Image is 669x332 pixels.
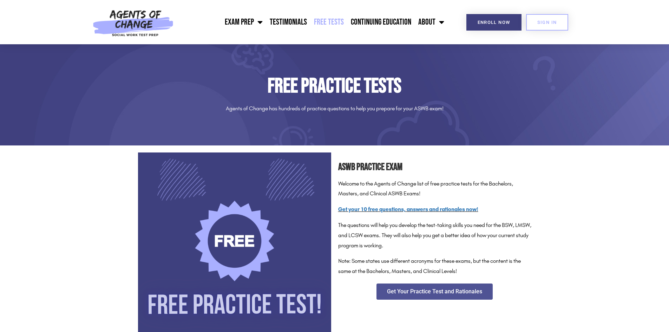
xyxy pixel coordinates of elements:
span: Get Your Practice Test and Rationales [387,289,482,294]
a: Free Tests [310,13,347,31]
a: Exam Prep [221,13,266,31]
h1: Free Practice Tests [138,76,531,97]
p: Welcome to the Agents of Change list of free practice tests for the Bachelors, Masters, and Clini... [338,179,531,199]
a: SIGN IN [526,14,568,31]
p: The questions will help you develop the test-taking skills you need for the BSW, LMSW, and LCSW e... [338,220,531,250]
span: Enroll Now [478,20,510,25]
a: Get your 10 free questions, answers and rationales now! [338,206,478,213]
span: SIGN IN [537,20,557,25]
p: Note: Some states use different acronyms for these exams, but the content is the same at the Bach... [338,256,531,276]
p: Agents of Change has hundreds of practice questions to help you prepare for your ASWB exam! [138,104,531,114]
nav: Menu [177,13,448,31]
a: Testimonials [266,13,310,31]
a: Get Your Practice Test and Rationales [376,284,493,300]
a: Enroll Now [466,14,522,31]
a: Continuing Education [347,13,415,31]
h2: ASWB Practice Exam [338,160,531,175]
a: About [415,13,448,31]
